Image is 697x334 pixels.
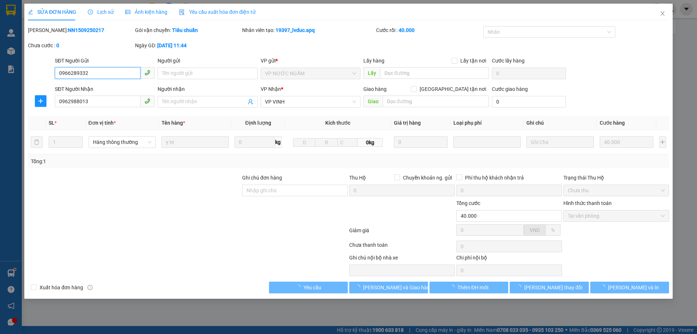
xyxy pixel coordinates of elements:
[394,120,421,126] span: Giá trị hàng
[457,283,488,291] span: Thêm ĐH mới
[462,174,527,182] span: Phí thu hộ khách nhận trả
[245,120,271,126] span: Định lượng
[660,11,665,16] span: close
[349,254,455,265] div: Ghi chú nội bộ nhà xe
[158,85,257,93] div: Người nhận
[363,96,383,107] span: Giao
[135,41,241,49] div: Ngày GD:
[659,136,666,148] button: plus
[179,9,185,15] img: icon
[523,116,596,130] th: Ghi chú
[135,26,241,34] div: Gói vận chuyển:
[563,174,669,182] div: Trạng thái Thu Hộ
[590,282,669,293] button: [PERSON_NAME] và In
[325,120,350,126] span: Kích thước
[600,285,608,290] span: loading
[242,175,282,181] label: Ghi chú đơn hàng
[158,57,257,65] div: Người gửi
[563,200,612,206] label: Hình thức thanh toán
[93,137,151,148] span: Hàng thông thường
[348,241,456,254] div: Chưa thanh toán
[144,70,150,76] span: phone
[568,210,665,221] span: Tại văn phòng
[56,43,59,48] b: 0
[265,96,356,107] span: VP VINH
[49,120,54,126] span: SL
[28,9,33,15] span: edit
[295,285,303,290] span: loading
[492,86,528,92] label: Cước giao hàng
[55,85,155,93] div: SĐT Người Nhận
[125,9,167,15] span: Ảnh kiện hàng
[37,283,86,291] span: Xuất hóa đơn hàng
[261,57,360,65] div: VP gửi
[449,285,457,290] span: loading
[88,9,114,15] span: Lịch sử
[88,9,93,15] span: clock-circle
[429,282,508,293] button: Thêm ĐH mới
[363,67,380,79] span: Lấy
[376,26,482,34] div: Cước rồi :
[172,27,198,33] b: Tiêu chuẩn
[144,98,150,104] span: phone
[162,120,185,126] span: Tên hàng
[530,227,540,233] span: VND
[355,285,363,290] span: loading
[363,86,387,92] span: Giao hàng
[417,85,489,93] span: [GEOGRAPHIC_DATA] tận nơi
[363,58,384,64] span: Lấy hàng
[652,4,673,24] button: Close
[348,226,456,239] div: Giảm giá
[399,27,415,33] b: 40.000
[551,227,555,233] span: %
[524,283,582,291] span: [PERSON_NAME] thay đổi
[456,254,562,265] div: Chi phí nội bộ
[269,282,348,293] button: Yêu cầu
[526,136,594,148] input: Ghi Chú
[600,120,625,126] span: Cước hàng
[35,98,46,104] span: plus
[87,285,93,290] span: info-circle
[276,27,315,33] b: 19397_lvduc.apq
[274,136,282,148] span: kg
[68,27,104,33] b: NN1509250217
[248,99,253,105] span: user-add
[451,116,523,130] th: Loại phụ phí
[157,43,187,48] b: [DATE] 11:44
[400,174,455,182] span: Chuyển khoản ng. gửi
[492,58,525,64] label: Cước lấy hàng
[380,67,489,79] input: Dọc đường
[457,57,489,65] span: Lấy tận nơi
[28,41,134,49] div: Chưa cước :
[315,138,338,147] input: R
[492,96,566,108] input: Cước giao hàng
[162,136,229,148] input: VD: Bàn, Ghế
[303,283,321,291] span: Yêu cầu
[510,282,588,293] button: [PERSON_NAME] thay đổi
[35,95,46,107] button: plus
[394,136,448,148] input: 0
[265,68,356,79] span: VP NƯỚC NGẦM
[55,57,155,65] div: SĐT Người Gửi
[261,86,281,92] span: VP Nhận
[363,283,433,291] span: [PERSON_NAME] và Giao hàng
[492,68,566,79] input: Cước lấy hàng
[179,9,256,15] span: Yêu cầu xuất hóa đơn điện tử
[28,26,134,34] div: [PERSON_NAME]:
[125,9,130,15] span: picture
[28,9,76,15] span: SỬA ĐƠN HÀNG
[337,138,358,147] input: C
[89,120,116,126] span: Đơn vị tính
[358,138,382,147] span: 0kg
[568,185,665,196] span: Chưa thu
[242,185,348,196] input: Ghi chú đơn hàng
[31,157,269,165] div: Tổng: 1
[349,282,428,293] button: [PERSON_NAME] và Giao hàng
[293,138,315,147] input: D
[516,285,524,290] span: loading
[608,283,659,291] span: [PERSON_NAME] và In
[31,136,42,148] button: delete
[383,96,489,107] input: Dọc đường
[242,26,375,34] div: Nhân viên tạo:
[349,175,366,181] span: Thu Hộ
